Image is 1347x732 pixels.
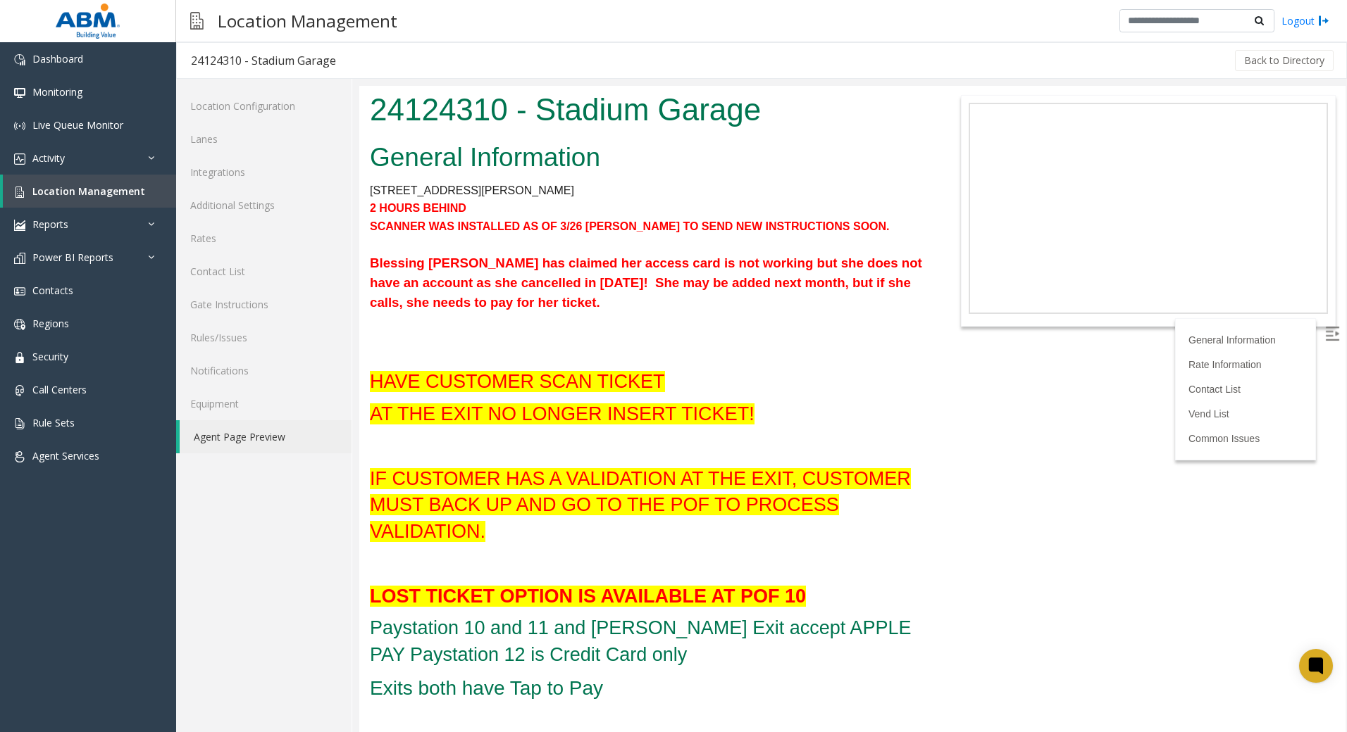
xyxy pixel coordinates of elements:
[176,288,352,321] a: Gate Instructions
[176,387,352,420] a: Equipment
[1281,13,1329,28] a: Logout
[14,385,25,396] img: 'icon'
[11,96,565,114] p: [STREET_ADDRESS][PERSON_NAME]
[14,286,25,297] img: 'icon'
[176,156,352,189] a: Integrations
[176,122,352,156] a: Lanes
[14,253,25,264] img: 'icon'
[211,4,404,38] h3: Location Management
[11,2,565,46] h1: 24124310 - Stadium Garage
[11,317,395,339] font: AT THE EXIT NO LONGER INSERT TICKET!
[14,352,25,363] img: 'icon'
[829,322,870,334] a: Vend List
[14,220,25,231] img: 'icon'
[32,184,145,198] span: Location Management
[966,241,980,255] img: Open/Close Sidebar Menu
[190,4,204,38] img: pageIcon
[11,170,563,224] b: Blessing [PERSON_NAME] has claimed her access card is not working but she does not have an accoun...
[14,418,25,429] img: 'icon'
[32,52,83,65] span: Dashboard
[32,449,99,462] span: Agent Services
[32,383,87,396] span: Call Centers
[176,255,352,288] a: Contact List
[14,54,25,65] img: 'icon'
[11,116,107,128] font: 2 HOURS BEHIND
[14,319,25,330] img: 'icon'
[32,118,123,132] span: Live Queue Monitor
[176,222,352,255] a: Rates
[191,51,336,70] div: 24124310 - Stadium Garage
[11,591,244,613] span: Exits both have Tap to Pay
[11,285,306,306] font: HAVE CUSTOMER SCAN TICKET
[14,451,25,462] img: 'icon'
[32,251,113,264] span: Power BI Reports
[1318,13,1329,28] img: logout
[176,189,352,222] a: Additional Settings
[11,500,447,521] font: LOST TICKET OPTION IS AVAILABLE AT POF 10
[1235,50,1334,71] button: Back to Directory
[176,321,352,354] a: Rules/Issues
[829,248,917,260] a: General Information
[32,151,65,165] span: Activity
[176,89,352,122] a: Location Configuration
[32,416,75,429] span: Rule Sets
[11,382,552,457] font: IF CUSTOMER HAS A VALIDATION AT THE EXIT, CUSTOMER MUST BACK UP AND GO TO THE POF TO PROCESS VALI...
[32,350,68,363] span: Security
[176,354,352,387] a: Notifications
[32,217,68,231] span: Reports
[32,284,73,297] span: Contacts
[14,120,25,132] img: 'icon'
[829,347,900,358] a: Common Issues
[3,175,176,208] a: Location Management
[14,87,25,99] img: 'icon'
[829,273,902,284] a: Rate Information
[14,187,25,198] img: 'icon'
[14,153,25,165] img: 'icon'
[11,529,565,583] h3: Paystation 10 and 11 and [PERSON_NAME] Exit accept APPLE PAY Paystation 12 is Credit Card only
[180,420,352,453] a: Agent Page Preview
[32,317,69,330] span: Regions
[11,134,530,146] span: SCANNER WAS INSTALLED AS OF 3/26 [PERSON_NAME] TO SEND NEW INSTRUCTIONS SOON.
[11,53,565,90] h2: General Information
[829,298,881,309] a: Contact List
[32,85,82,99] span: Monitoring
